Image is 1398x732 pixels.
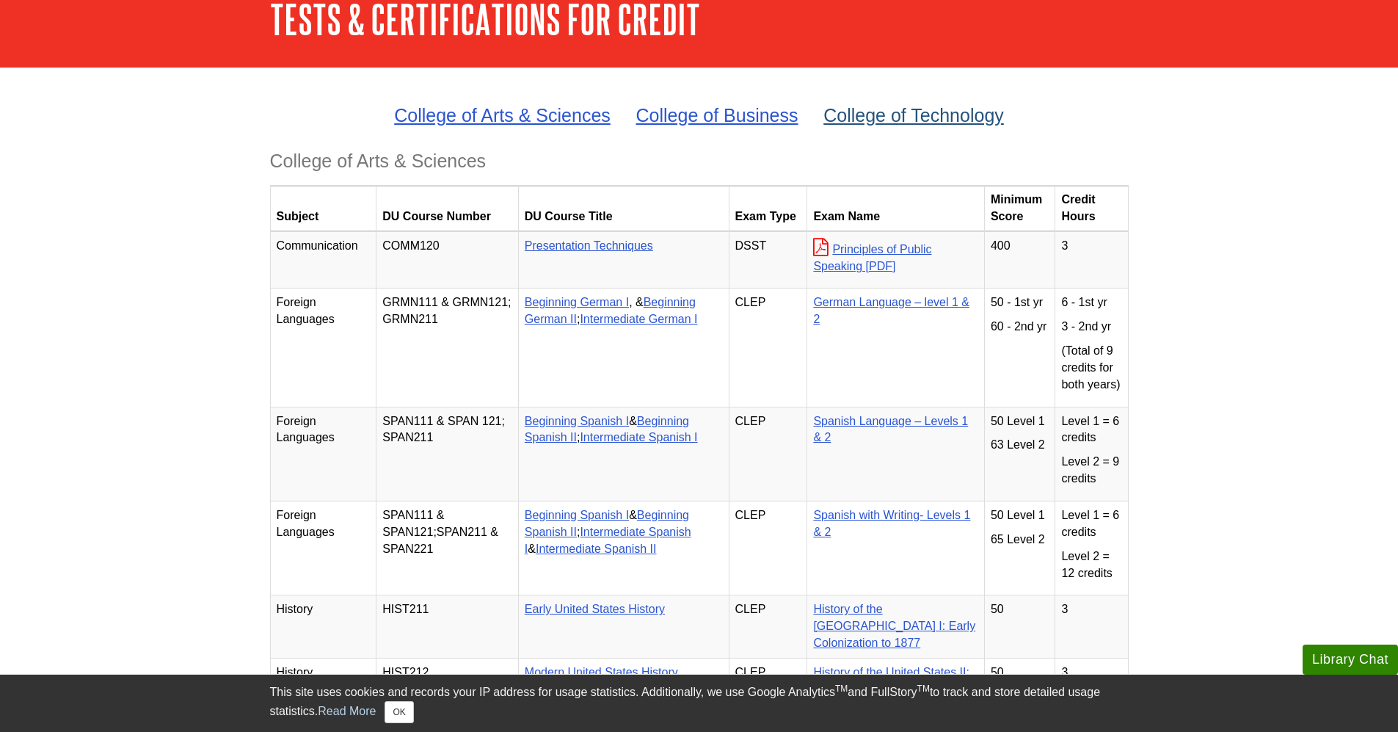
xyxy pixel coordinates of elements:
td: Foreign Languages [270,407,376,501]
td: & ; [518,407,729,501]
p: 50 Level 1 [991,507,1049,524]
p: 65 Level 2 [991,532,1049,548]
td: 3 [1055,658,1128,704]
td: SPAN111 & SPAN 121; SPAN211 [376,407,519,501]
button: Library Chat [1303,645,1398,675]
a: Spanish with Writing- Levels 1 & 2 [813,509,970,538]
td: CLEP [729,289,807,407]
a: Intermediate Spanish I [525,526,691,555]
a: College of Technology [823,105,1004,126]
td: HIST212 [376,658,519,704]
a: College of Business [636,105,798,126]
td: 50 [984,595,1055,659]
a: History of the United States II: 1865 to the Present [813,666,969,695]
td: Communication [270,231,376,289]
p: Level 1 = 6 credits [1061,413,1121,447]
div: This site uses cookies and records your IP address for usage statistics. Additionally, we use Goo... [270,684,1129,723]
td: CLEP [729,658,807,704]
a: Beginning Spanish I [525,509,629,521]
td: HIST211 [376,595,519,659]
td: History [270,595,376,659]
td: CLEP [729,407,807,501]
p: Level 1 = 6 credits [1061,507,1121,541]
p: 50 - 1st yr [991,294,1049,311]
td: 400 [984,231,1055,289]
td: Foreign Languages [270,289,376,407]
th: DU Course Title [518,186,729,232]
p: Level 2 = 9 credits [1061,454,1121,488]
a: Intermediate German I [580,313,697,325]
p: 50 Level 1 [991,413,1049,430]
a: Presentation Techniques [525,239,653,252]
a: Modern United States History [525,666,678,678]
p: 63 Level 2 [991,437,1049,454]
td: History [270,658,376,704]
h3: College of Arts & Sciences [270,151,1129,172]
td: CLEP [729,595,807,659]
p: Level 2 = 12 credits [1061,548,1121,582]
sup: TM [917,684,930,694]
th: Minimum Score [984,186,1055,232]
button: Close [385,701,413,723]
td: 50 [984,658,1055,704]
th: Exam Name [807,186,985,232]
p: 3 [1061,601,1121,618]
a: Beginning Spanish II [525,509,689,538]
a: Principles of Public Speaking [813,243,931,272]
th: Exam Type [729,186,807,232]
td: & ; & [518,501,729,595]
a: Intermediate Spanish I [580,431,697,443]
th: Subject [270,186,376,232]
p: (Total of 9 credits for both years) [1061,343,1121,394]
th: DU Course Number [376,186,519,232]
a: Spanish Language – Levels 1 & 2 [813,415,968,444]
a: Early United States History [525,603,665,615]
a: History of the [GEOGRAPHIC_DATA] I: Early Colonization to 1877 [813,603,975,649]
a: Read More [318,705,376,717]
a: Beginning Spanish I [525,415,629,427]
td: DSST [729,231,807,289]
p: 60 - 2nd yr [991,319,1049,336]
a: Intermediate Spanish II [536,543,657,555]
p: GRMN111 & GRMN121; GRMN211 [382,294,512,328]
td: COMM120 [376,231,519,289]
p: 6 - 1st yr [1061,294,1121,311]
td: 3 [1055,231,1128,289]
td: SPAN111 & SPAN121;SPAN211 & SPAN221 [376,501,519,595]
a: College of Arts & Sciences [394,105,611,126]
sup: TM [835,684,848,694]
td: CLEP [729,501,807,595]
a: German Language – level 1 & 2 [813,296,969,325]
td: Foreign Languages [270,501,376,595]
p: 3 - 2nd yr [1061,319,1121,336]
th: Credit Hours [1055,186,1128,232]
a: Beginning German I [525,296,629,308]
td: , & ; [518,289,729,407]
